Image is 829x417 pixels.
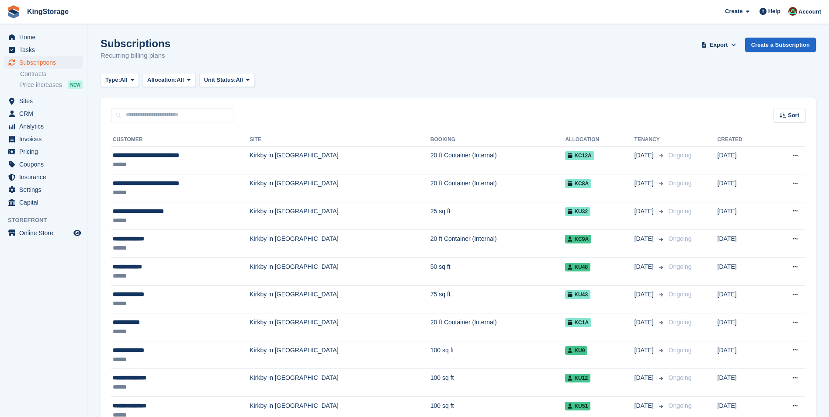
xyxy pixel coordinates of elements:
[635,373,656,382] span: [DATE]
[725,7,742,16] span: Create
[111,133,250,147] th: Customer
[20,80,83,90] a: Price increases NEW
[4,56,83,69] a: menu
[669,235,692,242] span: Ongoing
[101,38,170,49] h1: Subscriptions
[4,31,83,43] a: menu
[24,4,72,19] a: KingStorage
[19,133,72,145] span: Invoices
[72,228,83,238] a: Preview store
[798,7,821,16] span: Account
[635,290,656,299] span: [DATE]
[4,227,83,239] a: menu
[19,184,72,196] span: Settings
[669,180,692,187] span: Ongoing
[250,369,430,397] td: Kirkby in [GEOGRAPHIC_DATA]
[718,174,768,202] td: [DATE]
[788,111,799,120] span: Sort
[430,146,565,174] td: 20 ft Container (Internal)
[250,174,430,202] td: Kirkby in [GEOGRAPHIC_DATA]
[669,347,692,354] span: Ongoing
[430,230,565,258] td: 20 ft Container (Internal)
[635,262,656,271] span: [DATE]
[4,158,83,170] a: menu
[565,402,590,410] span: KU51
[565,133,634,147] th: Allocation
[565,179,591,188] span: KC8A
[430,174,565,202] td: 20 ft Container (Internal)
[565,374,590,382] span: KU12
[8,216,87,225] span: Storefront
[7,5,20,18] img: stora-icon-8386f47178a22dfd0bd8f6a31ec36ba5ce8667c1dd55bd0f319d3a0aa187defe.svg
[700,38,738,52] button: Export
[4,146,83,158] a: menu
[250,341,430,369] td: Kirkby in [GEOGRAPHIC_DATA]
[718,202,768,230] td: [DATE]
[20,81,62,89] span: Price increases
[19,108,72,120] span: CRM
[19,56,72,69] span: Subscriptions
[635,179,656,188] span: [DATE]
[430,133,565,147] th: Booking
[19,227,72,239] span: Online Store
[635,346,656,355] span: [DATE]
[250,313,430,341] td: Kirkby in [GEOGRAPHIC_DATA]
[250,258,430,286] td: Kirkby in [GEOGRAPHIC_DATA]
[101,51,170,61] p: Recurring billing plans
[4,196,83,208] a: menu
[4,171,83,183] a: menu
[669,152,692,159] span: Ongoing
[250,133,430,147] th: Site
[718,258,768,286] td: [DATE]
[718,285,768,313] td: [DATE]
[669,319,692,326] span: Ongoing
[4,184,83,196] a: menu
[4,133,83,145] a: menu
[199,73,255,87] button: Unit Status: All
[669,374,692,381] span: Ongoing
[669,263,692,270] span: Ongoing
[669,208,692,215] span: Ongoing
[204,76,236,84] span: Unit Status:
[4,108,83,120] a: menu
[19,44,72,56] span: Tasks
[19,120,72,132] span: Analytics
[430,369,565,397] td: 100 sq ft
[635,401,656,410] span: [DATE]
[635,207,656,216] span: [DATE]
[177,76,184,84] span: All
[565,290,590,299] span: KU43
[718,230,768,258] td: [DATE]
[19,158,72,170] span: Coupons
[142,73,196,87] button: Allocation: All
[120,76,128,84] span: All
[718,341,768,369] td: [DATE]
[635,133,665,147] th: Tenancy
[718,369,768,397] td: [DATE]
[635,318,656,327] span: [DATE]
[710,41,728,49] span: Export
[745,38,816,52] a: Create a Subscription
[19,146,72,158] span: Pricing
[250,146,430,174] td: Kirkby in [GEOGRAPHIC_DATA]
[236,76,243,84] span: All
[565,235,591,243] span: KC9A
[565,318,591,327] span: KC1A
[430,285,565,313] td: 75 sq ft
[250,285,430,313] td: Kirkby in [GEOGRAPHIC_DATA]
[565,207,590,216] span: KU32
[19,171,72,183] span: Insurance
[565,263,590,271] span: KU48
[101,73,139,87] button: Type: All
[718,146,768,174] td: [DATE]
[4,120,83,132] a: menu
[430,202,565,230] td: 25 sq ft
[430,313,565,341] td: 20 ft Container (Internal)
[788,7,797,16] img: John King
[250,230,430,258] td: Kirkby in [GEOGRAPHIC_DATA]
[718,133,768,147] th: Created
[147,76,177,84] span: Allocation:
[250,202,430,230] td: Kirkby in [GEOGRAPHIC_DATA]
[68,80,83,89] div: NEW
[430,258,565,286] td: 50 sq ft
